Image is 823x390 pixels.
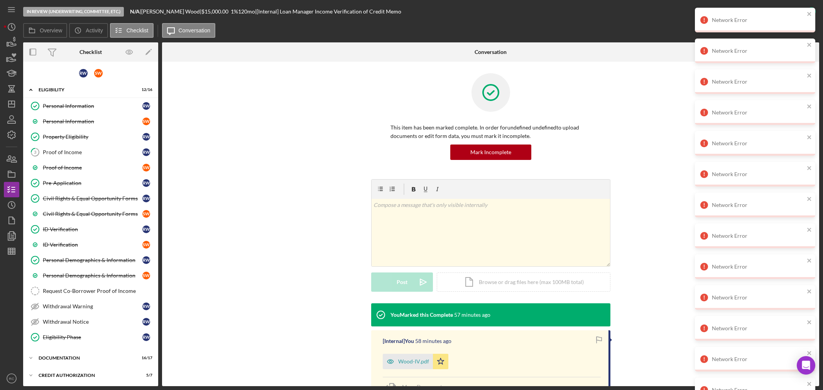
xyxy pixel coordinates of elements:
div: Mark Incomplete [470,145,511,160]
div: Eligibility [39,87,133,92]
div: Pre-Application [43,180,142,186]
div: Network Error [712,294,804,301]
a: Withdrawal NoticeRW [27,314,154,329]
button: close [807,350,812,357]
label: Conversation [179,27,211,34]
span: Move Documents [402,383,444,390]
div: | [130,8,141,15]
button: close [807,103,812,111]
div: S W [142,210,150,218]
a: Property EligibilityRW [27,129,154,145]
div: ID Verification [43,226,142,232]
label: Overview [40,27,62,34]
div: R W [142,179,150,187]
div: In Review (Underwriting, Committee, Etc.) [23,7,124,17]
div: Eligibility Phase [43,334,142,340]
div: Checklist [79,49,102,55]
button: Overview [23,23,67,38]
div: [Internal] You [383,338,414,344]
a: Withdrawal WarningRW [27,299,154,314]
a: Personal Demographics & InformationRW [27,252,154,268]
div: S W [142,241,150,249]
div: Network Error [712,356,804,362]
div: You Marked this Complete [390,312,453,318]
text: RC [9,377,14,381]
div: Wood-IV.pdf [398,358,429,365]
button: Mark Incomplete [450,145,531,160]
a: ID VerificationRW [27,222,154,237]
div: 16 / 17 [139,356,152,360]
div: Proof of Income [43,149,142,155]
div: Civil Rights & Equal Opportunity Forms [43,195,142,202]
a: Civil Rights & Equal Opportunity FormsRW [27,191,154,206]
div: Network Error [712,325,804,331]
button: Checklist [110,23,154,38]
div: S W [142,272,150,279]
div: Post [397,272,407,292]
div: 5 / 7 [139,373,152,378]
div: S W [142,164,150,171]
div: R W [142,318,150,326]
div: R W [142,256,150,264]
div: ID Verification [43,242,142,248]
div: Complete [779,4,802,19]
div: Network Error [712,48,804,54]
div: Network Error [712,109,804,116]
div: CREDIT AUTHORIZATION [39,373,133,378]
a: Personal Demographics & InformationSW [27,268,154,283]
div: Network Error [712,79,804,85]
button: Post [371,272,433,292]
div: Network Error [712,171,804,177]
button: Activity [69,23,108,38]
div: R W [142,303,150,310]
div: Network Error [712,202,804,208]
div: Property Eligibility [43,134,142,140]
button: Complete [771,4,819,19]
div: Personal Demographics & Information [43,272,142,279]
a: Personal InformationSW [27,114,154,129]
div: $15,000.00 [201,8,231,15]
button: close [807,227,812,234]
button: close [807,42,812,49]
a: Proof of IncomeSW [27,160,154,175]
button: RC [4,371,19,386]
div: R W [142,333,150,341]
p: This item has been marked complete. In order for undefined undefined to upload documents or edit ... [390,123,591,141]
b: N/A [130,8,140,15]
div: R W [142,195,150,202]
div: S W [94,69,103,77]
div: Personal Demographics & Information [43,257,142,263]
div: [PERSON_NAME] Wood | [141,8,201,15]
button: close [807,165,812,172]
div: Withdrawal Warning [43,303,142,309]
div: Proof of Income [43,165,142,171]
button: close [807,288,812,296]
div: R W [142,148,150,156]
div: 1 % [231,8,238,15]
time: 2025-08-25 14:14 [415,338,451,344]
div: Network Error [712,140,804,146]
div: Network Error [712,17,804,23]
div: R W [79,69,88,77]
button: close [807,11,812,18]
div: Personal Information [43,118,142,124]
a: Personal InformationRW [27,98,154,114]
a: ID VerificationSW [27,237,154,252]
div: Network Error [712,264,804,270]
div: Network Error [712,233,804,239]
div: R W [142,133,150,141]
div: R W [142,102,150,110]
button: close [807,257,812,265]
button: close [807,196,812,203]
div: 12 / 16 [139,87,152,92]
div: R W [142,225,150,233]
div: Request Co-Borrower Proof of Income [43,288,154,294]
div: Withdrawal Notice [43,319,142,325]
label: Activity [86,27,103,34]
div: Conversation [475,49,507,55]
button: Conversation [162,23,216,38]
div: Civil Rights & Equal Opportunity Forms [43,211,142,217]
button: close [807,381,812,388]
a: Civil Rights & Equal Opportunity FormsSW [27,206,154,222]
button: close [807,72,812,80]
